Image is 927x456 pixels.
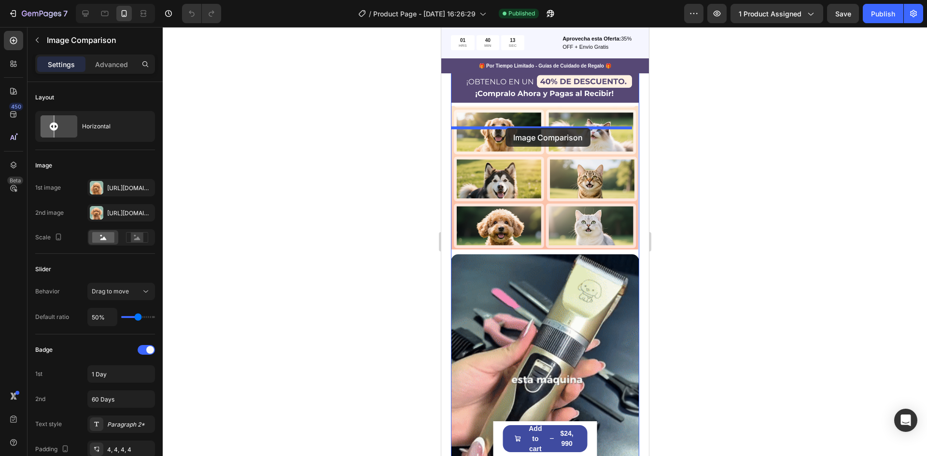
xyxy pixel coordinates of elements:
div: Beta [7,177,23,184]
div: Undo/Redo [182,4,221,23]
div: 1st [35,370,42,378]
div: [URL][DOMAIN_NAME] [107,184,153,193]
div: Horizontal [82,115,141,138]
div: Scale [35,231,64,244]
div: 2nd image [35,208,64,217]
span: Save [835,10,851,18]
div: Default ratio [35,313,69,321]
p: Advanced [95,59,128,69]
div: Image [35,161,52,170]
span: Published [508,9,535,18]
div: Layout [35,93,54,102]
button: Save [827,4,859,23]
div: 2nd [35,395,45,403]
p: Settings [48,59,75,69]
div: 450 [9,103,23,111]
div: Open Intercom Messenger [894,409,917,432]
button: Drag to move [87,283,155,300]
div: Padding [35,443,71,456]
div: Publish [871,9,895,19]
div: Text style [35,420,62,428]
div: Slider [35,265,51,274]
span: Drag to move [92,288,129,295]
button: Publish [863,4,903,23]
iframe: Design area [441,27,649,456]
span: Product Page - [DATE] 16:26:29 [373,9,476,19]
div: 1st image [35,183,61,192]
div: Behavior [35,287,60,296]
span: / [369,9,371,19]
div: [URL][DOMAIN_NAME] [107,209,153,218]
div: Badge [35,345,53,354]
span: 1 product assigned [739,9,801,19]
p: Image Comparison [47,34,151,46]
button: 7 [4,4,72,23]
p: 7 [63,8,68,19]
button: 1 product assigned [730,4,823,23]
input: Auto [88,308,117,326]
div: 4, 4, 4, 4 [107,445,153,454]
div: Paragraph 2* [107,420,153,429]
